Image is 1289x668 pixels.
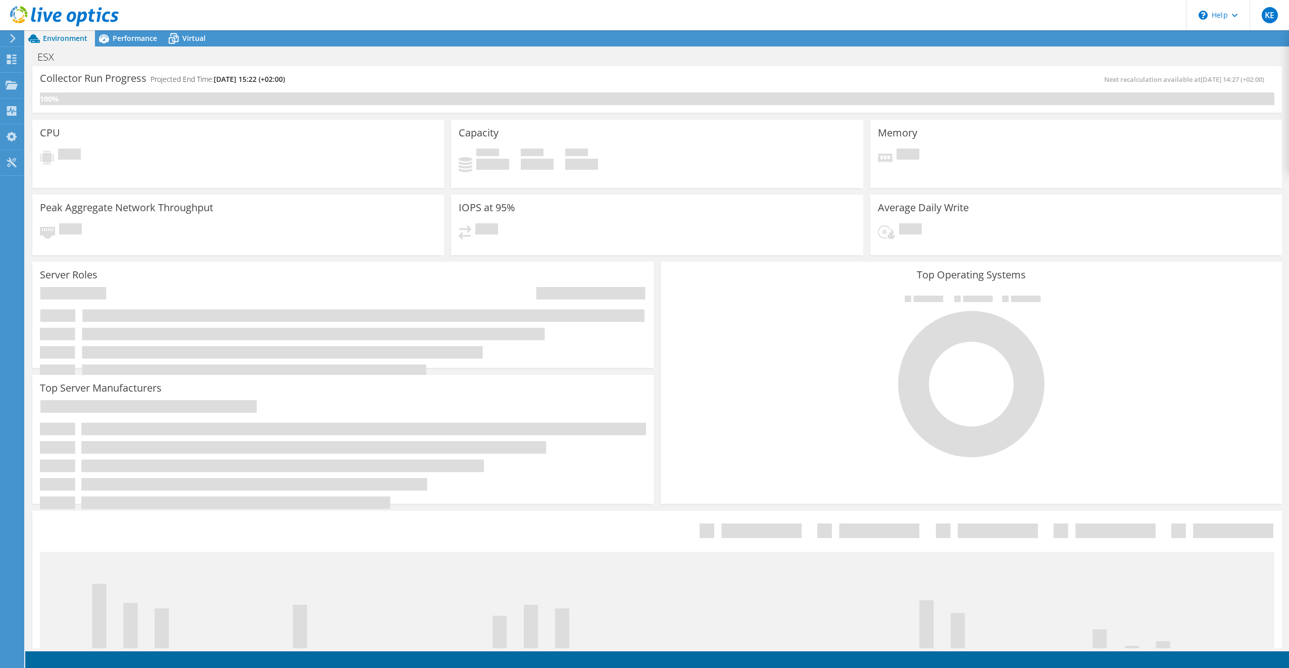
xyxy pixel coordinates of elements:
h3: Top Operating Systems [668,269,1274,280]
span: Environment [43,33,87,43]
h3: Peak Aggregate Network Throughput [40,202,213,213]
h3: Memory [878,127,917,138]
h3: Server Roles [40,269,97,280]
h4: 0 GiB [476,159,509,170]
h4: Projected End Time: [151,74,285,85]
svg: \n [1199,11,1208,20]
span: Total [565,149,588,159]
span: Used [476,149,499,159]
span: Pending [897,149,919,162]
h3: Capacity [459,127,499,138]
h3: Average Daily Write [878,202,969,213]
h1: ESX [33,52,70,63]
h3: Top Server Manufacturers [40,383,162,394]
span: Pending [59,223,82,237]
h3: CPU [40,127,60,138]
span: KE [1262,7,1278,23]
h4: 0 GiB [565,159,598,170]
span: [DATE] 14:27 (+02:00) [1201,75,1264,84]
span: Performance [113,33,157,43]
span: Next recalculation available at [1104,75,1269,84]
span: Virtual [182,33,206,43]
span: Pending [899,223,922,237]
h3: IOPS at 95% [459,202,515,213]
span: Pending [58,149,81,162]
span: Free [521,149,543,159]
span: [DATE] 15:22 (+02:00) [214,74,285,84]
span: Pending [475,223,498,237]
h4: 0 GiB [521,159,554,170]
